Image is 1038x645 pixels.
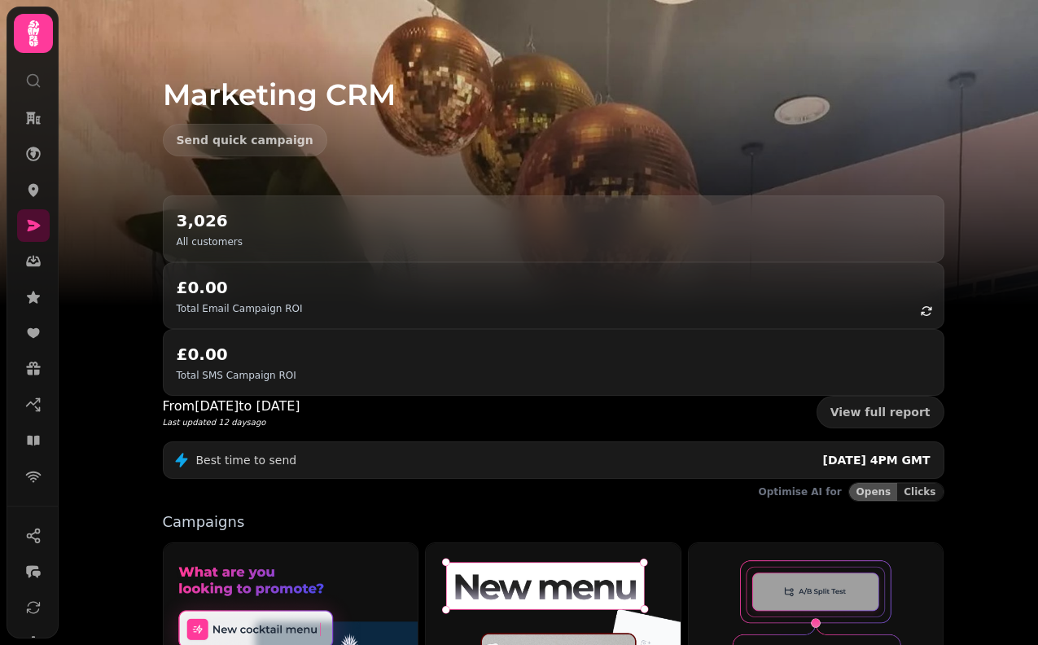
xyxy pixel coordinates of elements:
[177,276,303,299] h2: £0.00
[913,297,940,325] button: refresh
[163,416,300,428] p: Last updated 12 days ago
[177,134,313,146] span: Send quick campaign
[163,39,944,111] h1: Marketing CRM
[849,483,898,501] button: Opens
[177,235,243,248] p: All customers
[163,515,944,529] p: Campaigns
[817,396,944,428] a: View full report
[897,483,943,501] button: Clicks
[856,487,891,497] span: Opens
[904,487,935,497] span: Clicks
[163,397,300,416] p: From [DATE] to [DATE]
[163,124,327,156] button: Send quick campaign
[177,369,296,382] p: Total SMS Campaign ROI
[823,454,931,467] span: [DATE] 4PM GMT
[759,485,842,498] p: Optimise AI for
[196,452,297,468] p: Best time to send
[177,302,303,315] p: Total Email Campaign ROI
[177,343,296,366] h2: £0.00
[177,209,243,232] h2: 3,026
